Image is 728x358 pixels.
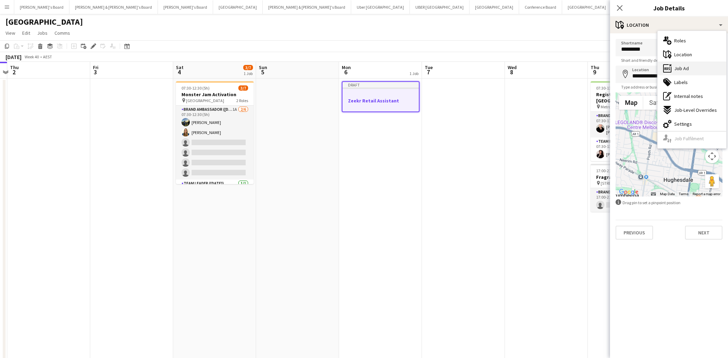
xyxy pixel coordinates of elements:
[176,106,254,180] app-card-role: Brand Ambassador ([DATE])1A2/607:30-12:30 (5h)[PERSON_NAME][PERSON_NAME]
[410,0,469,14] button: UBER [GEOGRAPHIC_DATA]
[674,79,688,85] span: Labels
[674,107,717,113] span: Job-Level Overrides
[601,104,631,109] span: Metropolis Events
[186,98,224,103] span: [GEOGRAPHIC_DATA]
[181,85,210,91] span: 07:30-12:30 (5h)
[679,192,688,196] a: Terms (opens in new tab)
[23,54,40,59] span: Week 40
[610,3,728,13] h3: Job Details
[6,53,22,60] div: [DATE]
[616,84,682,90] span: Type address or business name
[258,68,267,76] span: 5
[37,30,48,36] span: Jobs
[6,17,83,27] h1: [GEOGRAPHIC_DATA]
[175,68,184,76] span: 4
[610,17,728,33] div: Location
[596,168,624,173] span: 17:00-21:00 (4h)
[424,68,433,76] span: 7
[617,188,640,197] a: Click to see this area on Google Maps
[705,174,719,188] button: Drag Pegman onto the map to open Street View
[616,58,679,63] span: Short and friendly description
[685,226,722,240] button: Next
[176,64,184,70] span: Sat
[238,85,248,91] span: 3/7
[591,112,668,138] app-card-role: Brand Ambassador ([PERSON_NAME])1/107:30-11:30 (4h)[PERSON_NAME] [PERSON_NAME]
[469,0,519,14] button: [GEOGRAPHIC_DATA]
[351,0,410,14] button: Uber [GEOGRAPHIC_DATA]
[236,98,248,103] span: 2 Roles
[176,180,254,203] app-card-role: Team Leader ([DATE])1/1
[93,64,99,70] span: Fri
[619,96,643,110] button: Show street map
[591,91,668,104] h3: Registration Staff @ [GEOGRAPHIC_DATA]
[590,68,599,76] span: 9
[176,81,254,184] app-job-card: 07:30-12:30 (5h)3/7Monster Jam Activation [GEOGRAPHIC_DATA]2 RolesBrand Ambassador ([DATE])1A2/60...
[508,64,517,70] span: Wed
[616,226,653,240] button: Previous
[43,54,52,59] div: AEST
[591,138,668,161] app-card-role: Team Leader (Mon - Fri)1/107:30-13:30 (6h)[PERSON_NAME]
[52,28,73,38] a: Comms
[14,0,69,14] button: [PERSON_NAME]'s Board
[158,0,213,14] button: [PERSON_NAME]'s Board
[342,81,420,112] app-job-card: DraftZeekr Retail Assistant
[69,0,158,14] button: [PERSON_NAME] & [PERSON_NAME]'s Board
[693,192,720,196] a: Report a map error
[651,192,656,197] button: Keyboard shortcuts
[92,68,99,76] span: 3
[6,30,15,36] span: View
[342,98,419,104] h3: Zeekr Retail Assistant
[643,96,678,110] button: Show satellite imagery
[341,68,351,76] span: 6
[660,192,675,197] button: Map Data
[9,68,19,76] span: 2
[674,93,703,99] span: Internal notes
[54,30,70,36] span: Comms
[591,81,668,161] app-job-card: 07:30-13:30 (6h)2/2Registration Staff @ [GEOGRAPHIC_DATA] Metropolis Events2 RolesBrand Ambassado...
[674,38,686,44] span: Roles
[591,188,668,212] app-card-role: Brand Ambassador ([PERSON_NAME])3A0/117:00-21:00 (4h)
[519,0,562,14] button: Conference Board
[507,68,517,76] span: 8
[244,71,253,76] div: 1 Job
[3,28,18,38] a: View
[674,51,692,58] span: Location
[342,64,351,70] span: Mon
[591,174,668,180] h3: Fragrance Launch assistance
[562,0,612,14] button: [GEOGRAPHIC_DATA]
[591,64,599,70] span: Thu
[243,65,253,70] span: 3/7
[259,64,267,70] span: Sun
[263,0,351,14] button: [PERSON_NAME] & [PERSON_NAME]'s Board
[591,164,668,212] app-job-card: 17:00-21:00 (4h)0/1Fragrance Launch assistance [STREET_ADDRESS]1 RoleBrand Ambassador ([PERSON_NA...
[601,181,635,186] span: [STREET_ADDRESS]
[213,0,263,14] button: [GEOGRAPHIC_DATA]
[19,28,33,38] a: Edit
[34,28,50,38] a: Jobs
[10,64,19,70] span: Thu
[674,65,689,72] span: Job Ad
[22,30,30,36] span: Edit
[616,199,722,206] div: Drag pin to set a pinpoint position
[705,149,719,163] button: Map camera controls
[176,91,254,98] h3: Monster Jam Activation
[342,82,419,88] div: Draft
[617,188,640,197] img: Google
[596,85,624,91] span: 07:30-13:30 (6h)
[409,71,418,76] div: 1 Job
[674,121,692,127] span: Settings
[425,64,433,70] span: Tue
